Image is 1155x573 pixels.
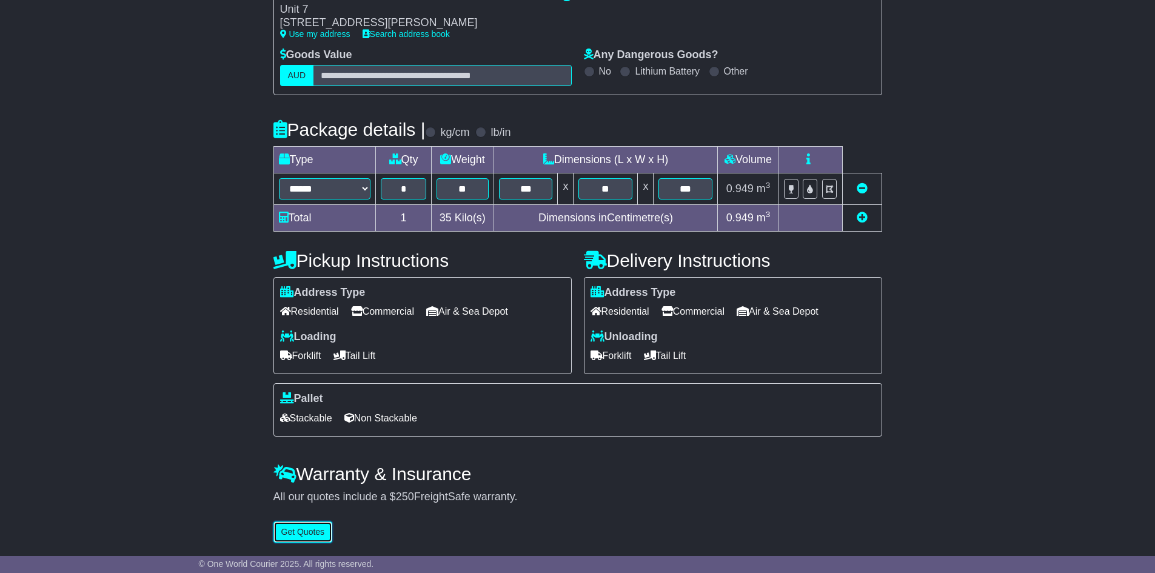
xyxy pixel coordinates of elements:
span: 250 [396,491,414,503]
label: AUD [280,65,314,86]
label: No [599,65,611,77]
td: Dimensions (L x W x H) [494,146,718,173]
span: Commercial [661,302,725,321]
td: x [558,173,574,204]
td: x [638,173,654,204]
span: m [757,183,771,195]
span: 0.949 [726,183,754,195]
div: All our quotes include a $ FreightSafe warranty. [273,491,882,504]
span: Stackable [280,409,332,427]
label: kg/cm [440,126,469,139]
a: Use my address [280,29,350,39]
div: Unit 7 [280,3,549,16]
td: Weight [432,146,494,173]
h4: Delivery Instructions [584,250,882,270]
span: © One World Courier 2025. All rights reserved. [199,559,374,569]
a: Search address book [363,29,450,39]
label: Address Type [280,286,366,300]
a: Remove this item [857,183,868,195]
td: Dimensions in Centimetre(s) [494,204,718,231]
td: Kilo(s) [432,204,494,231]
td: Type [273,146,375,173]
sup: 3 [766,181,771,190]
h4: Warranty & Insurance [273,464,882,484]
label: Address Type [591,286,676,300]
span: Commercial [351,302,414,321]
label: lb/in [490,126,511,139]
span: Air & Sea Depot [426,302,508,321]
h4: Pickup Instructions [273,250,572,270]
span: Tail Lift [644,346,686,365]
span: Non Stackable [344,409,417,427]
td: Total [273,204,375,231]
label: Pallet [280,392,323,406]
span: Residential [280,302,339,321]
td: Qty [375,146,431,173]
td: 1 [375,204,431,231]
label: Goods Value [280,49,352,62]
label: Any Dangerous Goods? [584,49,718,62]
label: Other [724,65,748,77]
button: Get Quotes [273,521,333,543]
span: Forklift [280,346,321,365]
label: Unloading [591,330,658,344]
div: [STREET_ADDRESS][PERSON_NAME] [280,16,549,30]
h4: Package details | [273,119,426,139]
span: Tail Lift [333,346,376,365]
label: Loading [280,330,336,344]
span: 0.949 [726,212,754,224]
span: Air & Sea Depot [737,302,819,321]
a: Add new item [857,212,868,224]
span: 35 [440,212,452,224]
label: Lithium Battery [635,65,700,77]
sup: 3 [766,210,771,219]
span: m [757,212,771,224]
span: Forklift [591,346,632,365]
span: Residential [591,302,649,321]
td: Volume [718,146,778,173]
